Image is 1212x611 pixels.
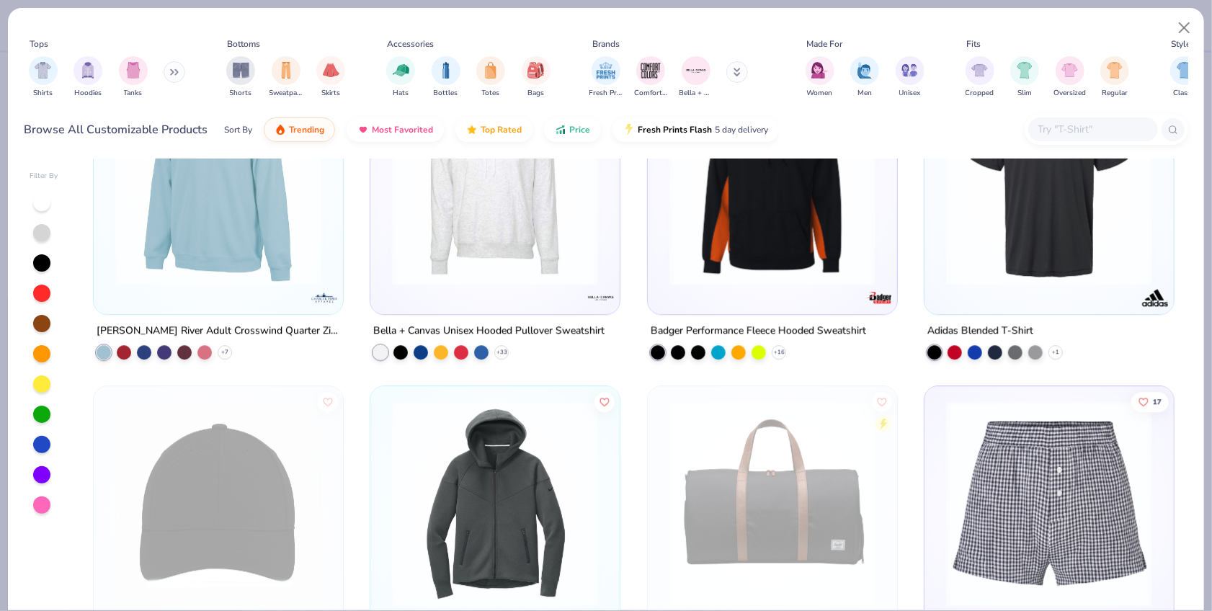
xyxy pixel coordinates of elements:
[230,88,252,99] span: Shorts
[1053,88,1086,99] span: Oversized
[685,60,707,81] img: Bella + Canvas Image
[634,88,667,99] span: Comfort Colors
[857,88,872,99] span: Men
[386,56,415,99] div: filter for Hats
[119,56,148,99] div: filter for Tanks
[589,88,623,99] span: Fresh Prints
[385,79,605,285] img: 9ddf1852-14f9-4857-bfd0-d8f02e40e30f
[269,56,303,99] button: filter button
[1172,37,1195,50] div: Styles
[651,322,866,340] div: Badger Performance Fleece Hooded Sweatshirt
[233,62,249,79] img: Shorts Image
[1170,56,1199,99] div: filter for Classic
[896,56,924,99] button: filter button
[1177,62,1193,79] img: Classic Image
[1053,56,1086,99] div: filter for Oversized
[1173,88,1196,99] span: Classic
[278,62,294,79] img: Sweatpants Image
[679,56,713,99] div: filter for Bella + Canvas
[806,56,834,99] div: filter for Women
[850,56,879,99] button: filter button
[966,56,994,99] button: filter button
[97,322,340,340] div: [PERSON_NAME] River Adult Crosswind Quarter Zip Sweatshirt
[864,283,893,312] img: Badger logo
[857,62,873,79] img: Men Image
[73,56,102,99] div: filter for Hoodies
[679,88,713,99] span: Bella + Canvas
[347,117,444,142] button: Most Favorited
[595,60,617,81] img: Fresh Prints Image
[30,171,58,182] div: Filter By
[386,56,415,99] button: filter button
[966,56,994,99] div: filter for Cropped
[883,400,1103,606] img: f4f10cf0-a3ae-4ea7-8eef-4ce71b6a4171
[544,117,601,142] button: Price
[871,391,891,411] button: Like
[1153,398,1162,405] span: 17
[373,322,605,340] div: Bella + Canvas Unisex Hooded Pullover Sweatshirt
[482,88,500,99] span: Totes
[432,56,460,99] button: filter button
[483,62,499,79] img: Totes Image
[1053,56,1086,99] button: filter button
[321,88,340,99] span: Skirts
[455,117,533,142] button: Top Rated
[662,400,883,606] img: d8c4066c-8da8-4ee1-832d-c030e46b0892
[569,124,590,135] span: Price
[1170,56,1199,99] button: filter button
[1102,88,1128,99] span: Regular
[226,56,255,99] button: filter button
[1017,88,1032,99] span: Slim
[592,37,620,50] div: Brands
[357,124,369,135] img: most_fav.gif
[264,117,335,142] button: Trending
[773,348,784,357] span: + 16
[316,56,345,99] button: filter button
[124,88,143,99] span: Tanks
[1100,56,1129,99] div: filter for Regular
[33,88,53,99] span: Shirts
[1171,14,1198,42] button: Close
[623,124,635,135] img: flash.gif
[612,117,779,142] button: Fresh Prints Flash5 day delivery
[589,56,623,99] div: filter for Fresh Prints
[434,88,458,99] span: Bottles
[275,124,286,135] img: trending.gif
[1131,391,1169,411] button: Like
[522,56,551,99] div: filter for Bags
[108,400,329,606] img: cea79a7b-03f7-4af9-bb1d-f0f91e86ac78
[522,56,551,99] button: filter button
[125,62,141,79] img: Tanks Image
[30,37,48,50] div: Tops
[638,124,712,135] span: Fresh Prints Flash
[432,56,460,99] div: filter for Bottles
[466,124,478,135] img: TopRated.gif
[1141,283,1169,312] img: Adidas logo
[1017,62,1033,79] img: Slim Image
[388,37,435,50] div: Accessories
[228,37,261,50] div: Bottoms
[269,56,303,99] div: filter for Sweatpants
[1100,56,1129,99] button: filter button
[662,79,883,285] img: 40c0e4c6-e7da-41e9-8b55-dc2cb44f2b35
[310,283,339,312] img: Charles River logo
[939,400,1159,606] img: 41689b58-f958-4f56-8a71-cfeb9903edbf
[634,56,667,99] div: filter for Comfort Colors
[29,56,58,99] div: filter for Shirts
[927,322,1033,340] div: Adidas Blended T-Shirt
[438,62,454,79] img: Bottles Image
[527,62,543,79] img: Bags Image
[1010,56,1039,99] div: filter for Slim
[476,56,505,99] button: filter button
[221,348,228,357] span: + 7
[527,88,544,99] span: Bags
[589,56,623,99] button: filter button
[481,124,522,135] span: Top Rated
[939,79,1159,285] img: 5e76d22b-7337-465d-bfe1-0eb738f006da
[80,62,96,79] img: Hoodies Image
[634,56,667,99] button: filter button
[806,37,842,50] div: Made For
[318,391,338,411] button: Like
[289,124,324,135] span: Trending
[966,37,981,50] div: Fits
